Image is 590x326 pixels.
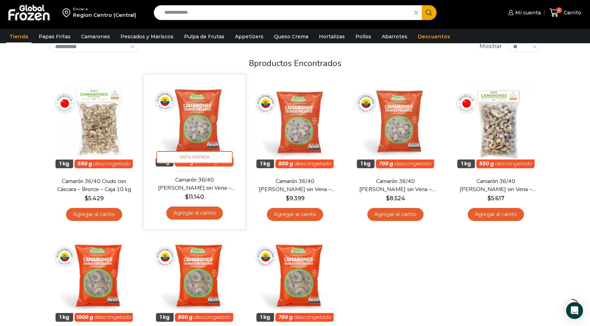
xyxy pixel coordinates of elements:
[63,7,73,19] img: address-field-icon.svg
[54,177,135,194] a: Camarón 36/40 Crudo con Cáscara – Bronze – Caja 10 kg
[154,176,235,192] a: Camarón 36/40 [PERSON_NAME] sin Vena – Super Prime – Caja 10 kg
[231,30,267,43] a: Appetizers
[556,7,562,13] span: 2
[286,195,289,202] span: $
[506,6,541,20] a: Mi cuenta
[414,30,454,43] a: Descuentos
[181,30,228,43] a: Pulpa de Frutas
[270,30,312,43] a: Queso Crema
[487,195,491,202] span: $
[386,195,405,202] bdi: 8.524
[487,195,504,202] bdi: 5.617
[513,9,541,16] span: Mi cuenta
[367,208,424,221] a: Agregar al carrito: “Camarón 36/40 Crudo Pelado sin Vena - Silver - Caja 10 kg”
[422,5,437,20] button: Search button
[85,195,88,202] span: $
[78,30,113,43] a: Camarones
[157,151,233,163] span: Vista Rápida
[255,177,335,194] a: Camarón 36/40 [PERSON_NAME] sin Vena – Gold – Caja 10 kg
[562,9,581,16] span: Carrito
[249,58,254,69] span: 8
[352,30,375,43] a: Pollos
[35,30,74,43] a: Papas Fritas
[386,195,389,202] span: $
[479,43,502,51] span: Mostrar
[286,195,304,202] bdi: 9.399
[85,195,104,202] bdi: 5.429
[315,30,348,43] a: Hortalizas
[6,30,32,43] a: Tienda
[355,177,436,194] a: Camarón 36/40 [PERSON_NAME] sin Vena – Silver – Caja 10 kg
[49,41,139,52] select: Pedido de la tienda
[267,208,323,221] a: Agregar al carrito: “Camarón 36/40 Crudo Pelado sin Vena - Gold - Caja 10 kg”
[73,12,136,19] div: Region Centro (Central)
[66,208,122,221] a: Agregar al carrito: “Camarón 36/40 Crudo con Cáscara - Bronze - Caja 10 kg”
[166,207,223,220] a: Agregar al carrito: “Camarón 36/40 Crudo Pelado sin Vena - Super Prime - Caja 10 kg”
[455,177,536,194] a: Camarón 36/40 [PERSON_NAME] sin Vena – Bronze – Caja 10 kg
[566,302,583,319] div: Open Intercom Messenger
[378,30,411,43] a: Abarrotes
[117,30,177,43] a: Pescados y Mariscos
[73,7,136,12] div: Enviar a
[548,5,583,21] a: 2 Carrito
[468,208,524,221] a: Agregar al carrito: “Camarón 36/40 Crudo Pelado sin Vena - Bronze - Caja 10 kg”
[185,194,189,200] span: $
[254,58,341,69] span: productos encontrados
[185,194,204,200] bdi: 11.140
